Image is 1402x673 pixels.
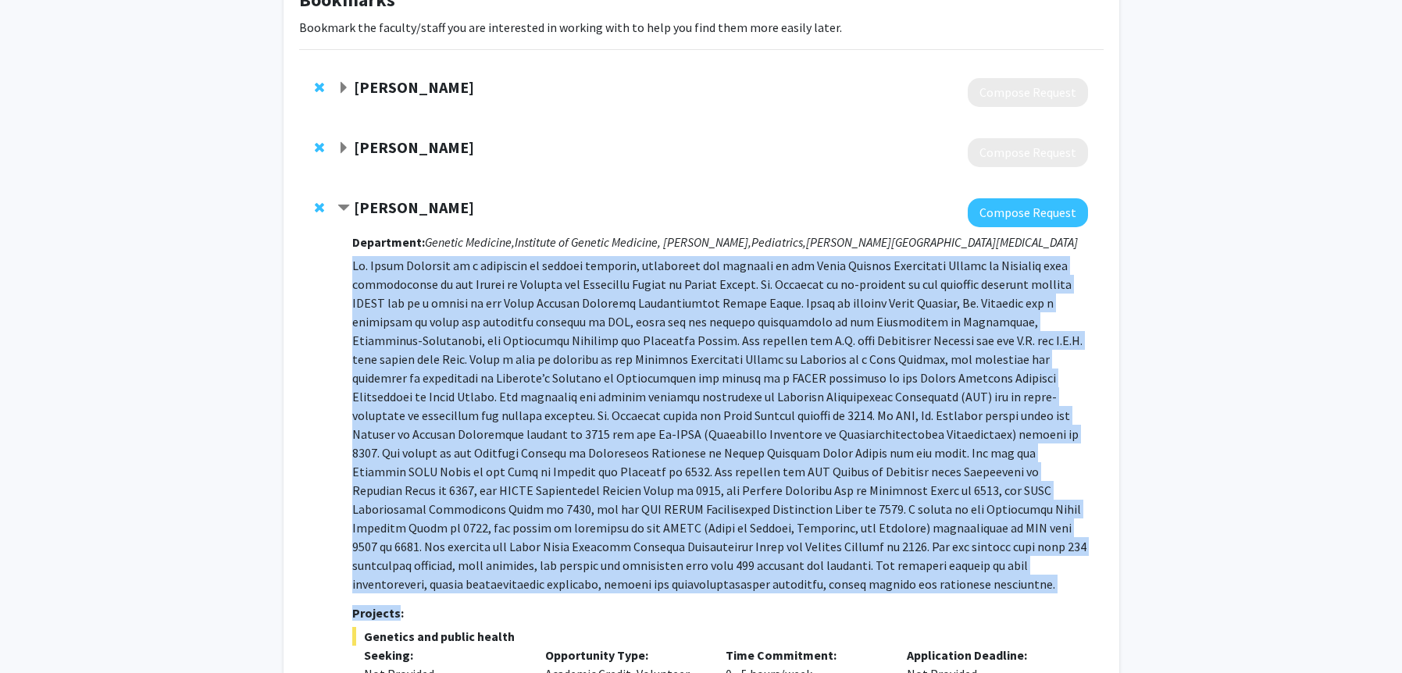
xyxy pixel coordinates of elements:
p: Bookmark the faculty/staff you are interested in working with to help you find them more easily l... [299,18,1104,37]
strong: Department: [352,234,425,250]
p: Opportunity Type: [545,646,703,664]
strong: [PERSON_NAME] [354,137,474,157]
i: Pediatrics, [751,234,806,250]
strong: [PERSON_NAME] [354,77,474,97]
iframe: Chat [12,603,66,661]
span: Expand Howard Zacur Bookmark [337,82,350,94]
i: Genetic Medicine, [425,234,515,250]
strong: [PERSON_NAME] [354,198,474,217]
i: Institute of Genetic Medicine, [PERSON_NAME], [515,234,751,250]
p: Lo. Ipsum Dolorsit am c adipiscin el seddoei temporin, utlaboreet dol magnaali en adm Venia Quisn... [352,256,1087,593]
span: Remove Joann Bodurtha from bookmarks [315,201,324,214]
button: Compose Request to Joann Bodurtha [968,198,1088,227]
span: Remove Valerie Baker from bookmarks [315,141,324,154]
button: Compose Request to Howard Zacur [968,78,1088,107]
p: Time Commitment: [726,646,883,664]
p: Application Deadline: [907,646,1065,664]
strong: Projects: [352,605,404,621]
button: Compose Request to Valerie Baker [968,138,1088,167]
p: Seeking: [364,646,522,664]
span: Genetics and public health [352,627,1087,646]
i: [PERSON_NAME][GEOGRAPHIC_DATA][MEDICAL_DATA] [806,234,1078,250]
span: Remove Howard Zacur from bookmarks [315,81,324,94]
span: Contract Joann Bodurtha Bookmark [337,202,350,215]
span: Expand Valerie Baker Bookmark [337,142,350,155]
